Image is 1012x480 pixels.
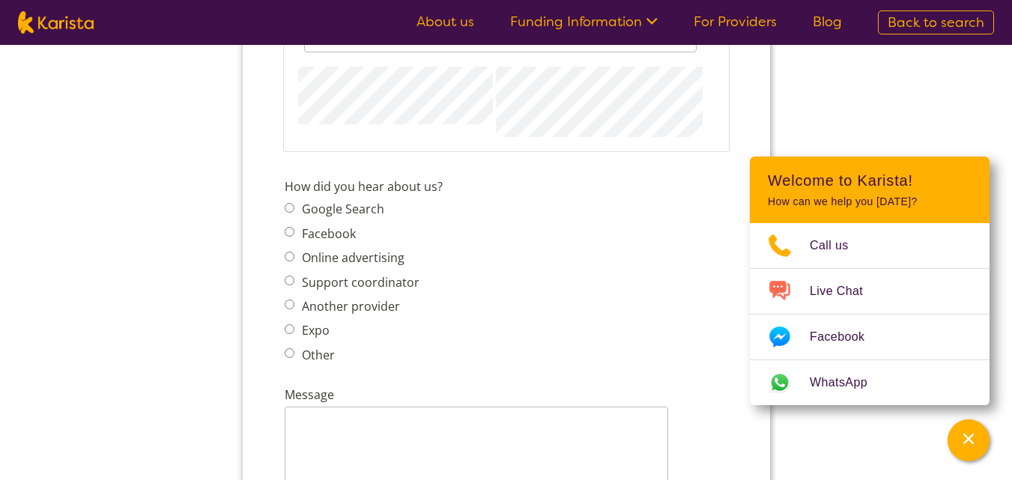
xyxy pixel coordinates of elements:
[416,13,474,31] a: About us
[18,11,94,34] img: Karista logo
[810,234,867,257] span: Call us
[67,281,340,311] select: Head Office Location
[813,13,842,31] a: Blog
[750,223,990,405] ul: Choose channel
[61,22,168,39] legend: Company details
[67,122,104,144] label: ABN
[810,280,881,303] span: Live Chat
[878,10,994,34] a: Back to search
[750,157,990,405] div: Channel Menu
[768,171,972,189] h2: Welcome to Karista!
[67,75,472,105] input: Business trading name
[694,13,777,31] a: For Providers
[67,144,340,174] input: ABN
[67,259,213,281] label: Head Office Location
[510,13,658,31] a: Funding Information
[67,212,337,242] input: Business Website
[768,195,972,208] p: How can we help you [DATE]?
[67,397,213,419] label: Business Type
[810,326,882,348] span: Facebook
[67,419,340,449] select: Business Type
[67,53,210,75] label: Business trading name
[810,371,885,394] span: WhatsApp
[67,328,228,350] label: Number of existing clients
[888,13,984,31] span: Back to search
[948,419,990,461] button: Channel Menu
[67,191,266,212] label: Business Website
[67,350,340,380] input: Number of existing clients
[750,360,990,405] a: Web link opens in a new tab.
